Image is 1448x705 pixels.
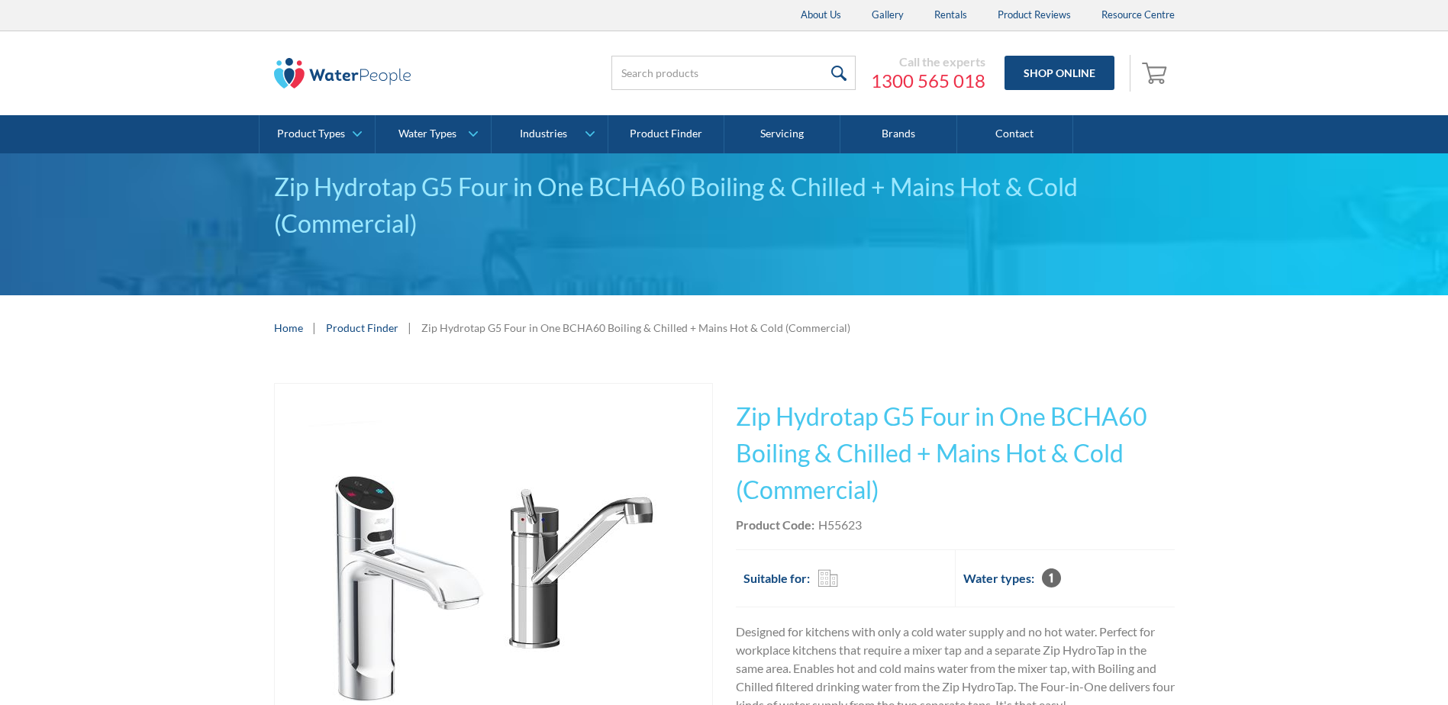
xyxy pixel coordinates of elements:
[840,115,956,153] a: Brands
[611,56,856,90] input: Search products
[1138,55,1175,92] a: Open cart
[1142,60,1171,85] img: shopping cart
[311,318,318,336] div: |
[871,69,985,92] a: 1300 565 018
[260,115,375,153] a: Product Types
[274,169,1175,242] div: Zip Hydrotap G5 Four in One BCHA60 Boiling & Chilled + Mains Hot & Cold (Commercial)
[608,115,724,153] a: Product Finder
[743,569,810,587] h2: Suitable for:
[277,127,345,140] div: Product Types
[520,127,567,140] div: Industries
[1005,56,1114,90] a: Shop Online
[957,115,1073,153] a: Contact
[724,115,840,153] a: Servicing
[492,115,607,153] a: Industries
[274,58,411,89] img: The Water People
[326,320,398,336] a: Product Finder
[963,569,1034,587] h2: Water types:
[376,115,491,153] a: Water Types
[736,398,1175,508] h1: Zip Hydrotap G5 Four in One BCHA60 Boiling & Chilled + Mains Hot & Cold (Commercial)
[406,318,414,336] div: |
[421,320,850,336] div: Zip Hydrotap G5 Four in One BCHA60 Boiling & Chilled + Mains Hot & Cold (Commercial)
[818,516,862,534] div: H55623
[398,127,456,140] div: Water Types
[274,320,303,336] a: Home
[871,54,985,69] div: Call the experts
[736,517,814,532] strong: Product Code:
